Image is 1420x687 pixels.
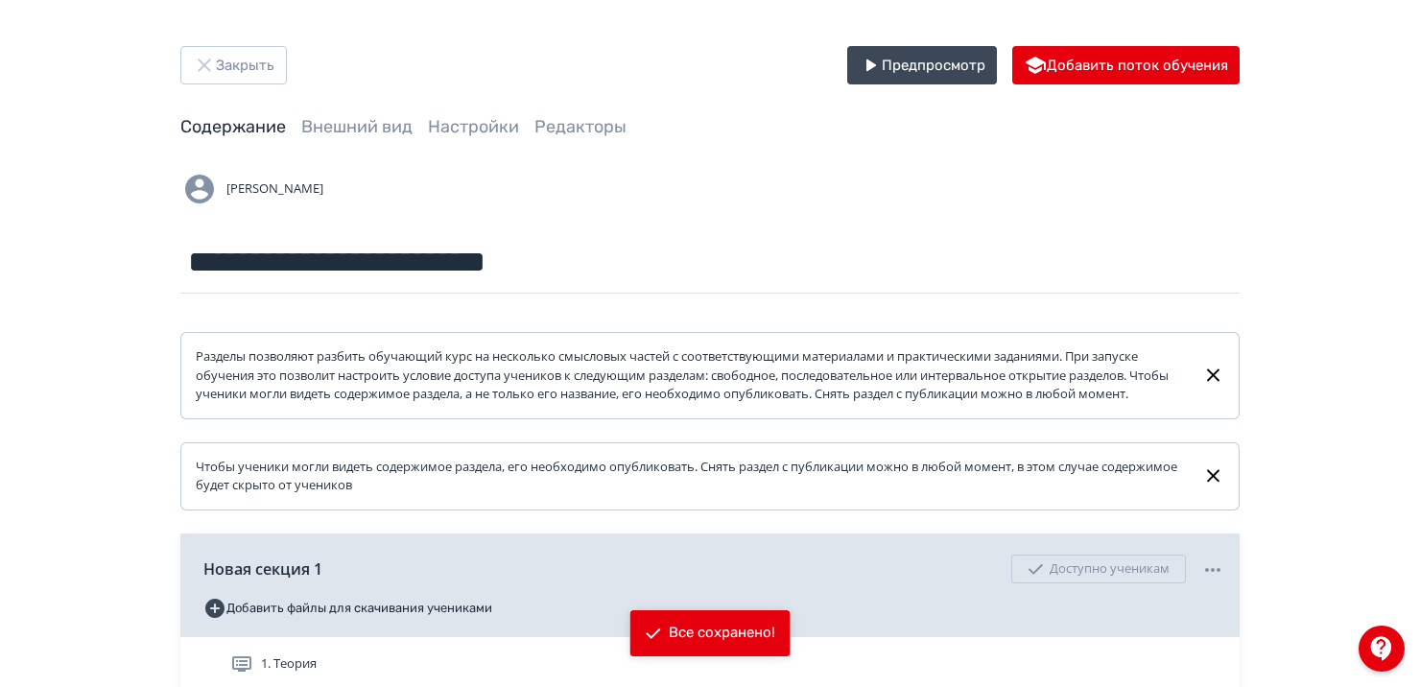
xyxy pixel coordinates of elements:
[1011,555,1186,583] div: Доступно ученикам
[261,654,317,674] span: 1. Теория
[534,116,627,137] a: Редакторы
[1012,46,1240,84] button: Добавить поток обучения
[428,116,519,137] a: Настройки
[180,46,287,84] button: Закрыть
[847,46,997,84] button: Предпросмотр
[196,458,1187,495] div: Чтобы ученики могли видеть содержимое раздела, его необходимо опубликовать. Снять раздел с публик...
[226,179,323,199] span: [PERSON_NAME]
[669,624,775,643] div: Все сохранено!
[180,116,286,137] a: Содержание
[196,347,1187,404] div: Разделы позволяют разбить обучающий курс на несколько смысловых частей с соответствующими материа...
[203,593,492,624] button: Добавить файлы для скачивания учениками
[301,116,413,137] a: Внешний вид
[203,557,322,580] span: Новая секция 1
